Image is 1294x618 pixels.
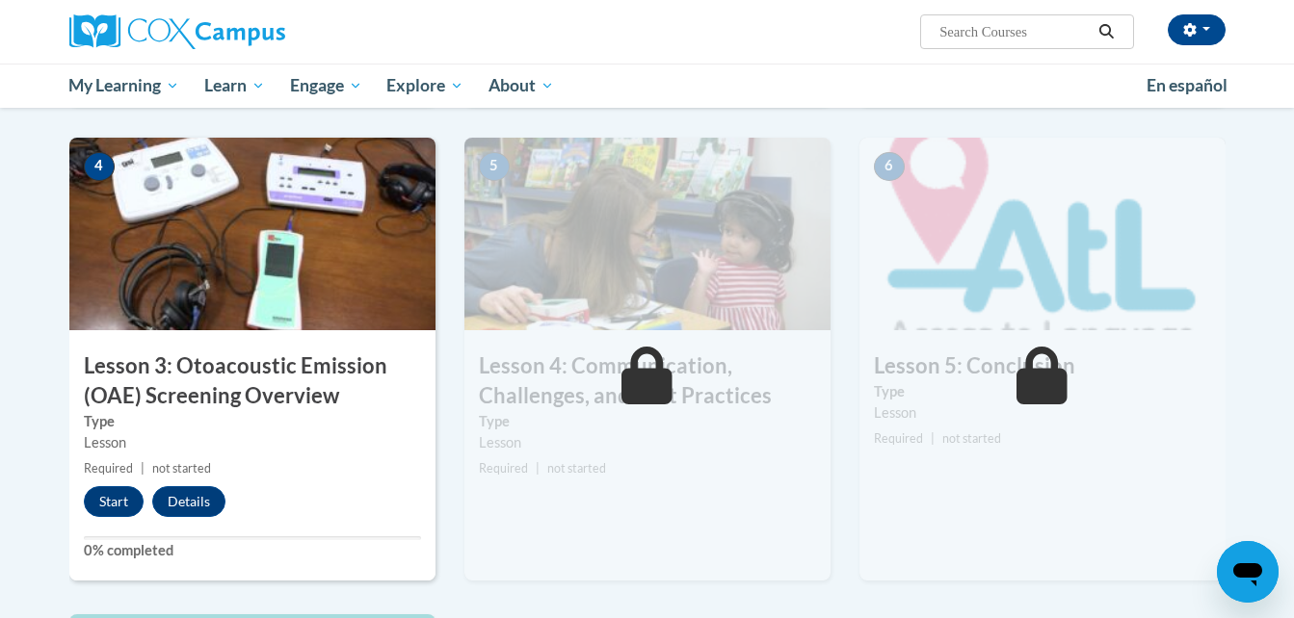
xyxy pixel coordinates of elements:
[386,74,463,97] span: Explore
[874,381,1211,402] label: Type
[84,432,421,453] div: Lesson
[464,351,831,411] h3: Lesson 4: Communication, Challenges, and Best Practices
[40,64,1254,108] div: Main menu
[374,64,476,108] a: Explore
[84,486,144,517] button: Start
[1092,20,1121,43] button: Search
[931,431,935,446] span: |
[152,461,211,476] span: not started
[84,152,115,181] span: 4
[1168,14,1226,45] button: Account Settings
[479,461,528,476] span: Required
[69,14,285,49] img: Cox Campus
[479,152,510,181] span: 5
[57,64,193,108] a: My Learning
[69,351,436,411] h3: Lesson 3: Otoacoustic Emission (OAE) Screening Overview
[536,461,540,476] span: |
[874,431,923,446] span: Required
[68,74,179,97] span: My Learning
[192,64,277,108] a: Learn
[69,138,436,330] img: Course Image
[84,411,421,432] label: Type
[1217,541,1279,603] iframe: Button to launch messaging window
[874,402,1211,424] div: Lesson
[859,138,1226,330] img: Course Image
[141,461,145,476] span: |
[1147,75,1228,95] span: En español
[464,138,831,330] img: Course Image
[69,14,436,49] a: Cox Campus
[476,64,567,108] a: About
[84,540,421,561] label: 0% completed
[152,486,225,517] button: Details
[479,432,816,453] div: Lesson
[1134,65,1240,106] a: En español
[937,20,1092,43] input: Search Courses
[277,64,375,108] a: Engage
[874,152,905,181] span: 6
[290,74,362,97] span: Engage
[84,461,133,476] span: Required
[547,461,606,476] span: not started
[204,74,265,97] span: Learn
[942,431,1001,446] span: not started
[859,351,1226,381] h3: Lesson 5: Conclusion
[489,74,554,97] span: About
[479,411,816,432] label: Type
